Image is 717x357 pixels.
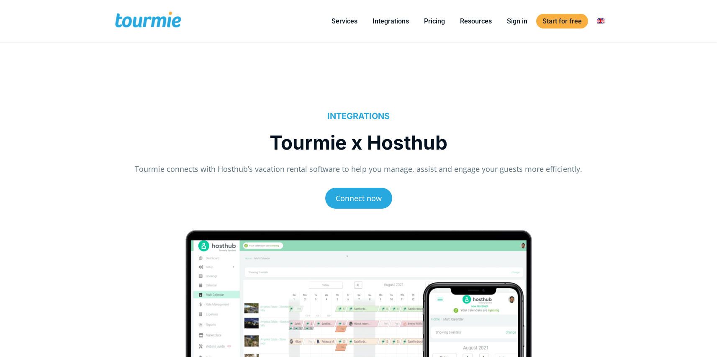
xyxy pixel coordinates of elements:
[418,16,451,26] a: Pricing
[536,14,588,28] a: Start for free
[127,163,591,175] p: Tourmie connects with Hosthub’s vacation rental software to help you manage, assist and engage yo...
[127,130,591,155] h1: Tourmie x Hosthub
[325,188,392,209] a: Connect now
[325,16,364,26] a: Services
[327,111,390,121] a: INTEGRATIONS
[501,16,534,26] a: Sign in
[366,16,415,26] a: Integrations
[454,16,498,26] a: Resources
